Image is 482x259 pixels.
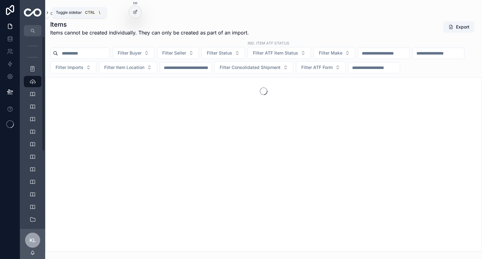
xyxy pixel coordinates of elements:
[84,9,96,16] span: Ctrl
[248,47,311,59] button: Select Button
[29,236,36,244] span: KL
[112,47,154,59] button: Select Button
[24,8,41,17] img: App logo
[296,61,345,73] button: Select Button
[201,47,245,59] button: Select Button
[319,50,342,56] span: Filter Make
[20,36,45,229] div: scrollable content
[118,50,142,56] span: Filter Buyer
[253,50,298,56] span: Filter ATF Item Status
[50,20,249,29] h1: Items
[104,64,144,71] span: Filter Item Location
[157,47,199,59] button: Select Button
[162,50,186,56] span: Filter Seller
[50,10,69,16] a: Items
[248,40,289,46] label: ind. Item ATF Status
[220,64,281,71] span: Filter Consolidated Shipment
[207,50,232,56] span: Filter Status
[50,61,96,73] button: Select Button
[301,64,333,71] span: Filter ATF Form
[214,61,293,73] button: Select Button
[50,29,249,36] span: Items cannot be created individually. They can only be created as part of an import.
[56,64,83,71] span: Filter Imports
[97,10,102,15] span: \
[443,21,474,33] button: Export
[99,61,157,73] button: Select Button
[313,47,355,59] button: Select Button
[56,10,82,15] span: Toggle sidebar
